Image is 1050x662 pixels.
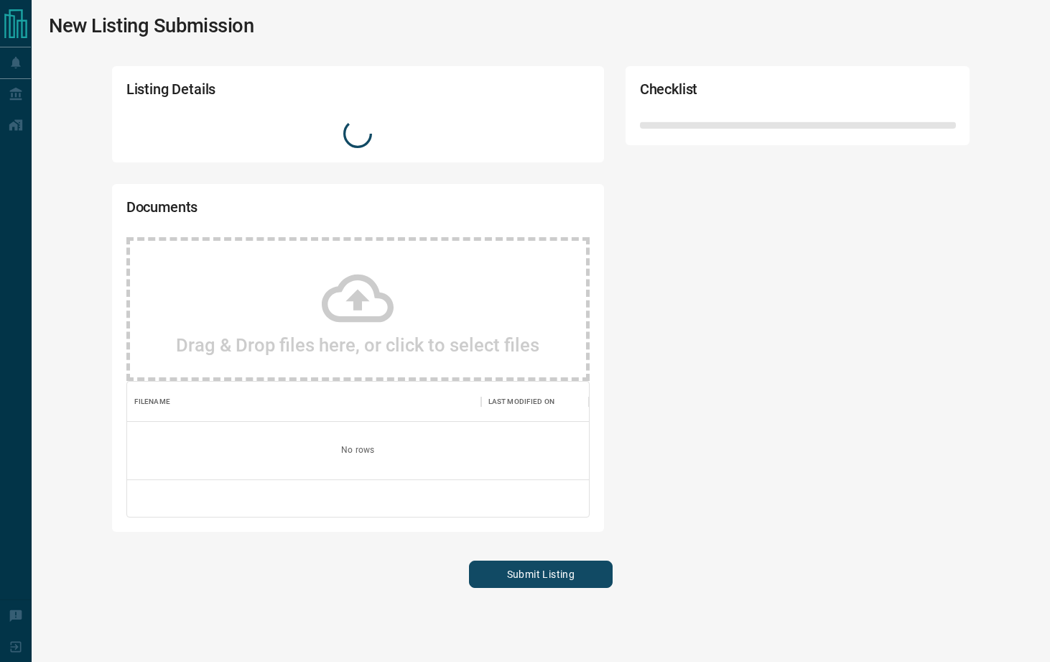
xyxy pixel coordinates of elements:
[126,198,404,223] h2: Documents
[176,334,539,356] h2: Drag & Drop files here, or click to select files
[469,561,613,588] button: Submit Listing
[126,237,590,381] div: Drag & Drop files here, or click to select files
[127,382,481,422] div: Filename
[49,14,254,37] h1: New Listing Submission
[134,382,170,422] div: Filename
[640,81,830,105] h2: Checklist
[488,382,554,422] div: Last Modified On
[126,81,404,105] h2: Listing Details
[481,382,589,422] div: Last Modified On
